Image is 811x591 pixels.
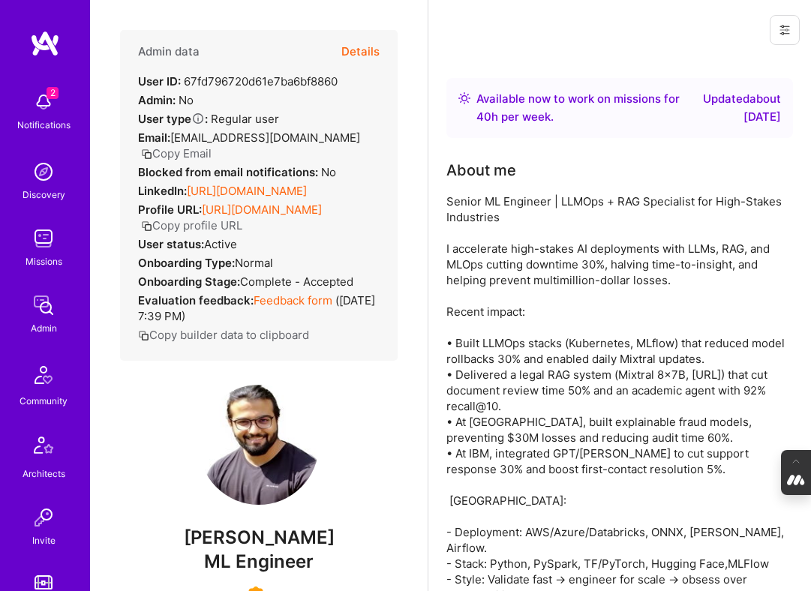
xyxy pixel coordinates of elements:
h4: Admin data [138,45,200,58]
div: About me [446,159,516,181]
span: Complete - Accepted [240,274,353,289]
span: [EMAIL_ADDRESS][DOMAIN_NAME] [170,130,360,145]
span: 2 [47,87,59,99]
img: bell [29,87,59,117]
i: icon Copy [141,220,152,232]
strong: Blocked from email notifications: [138,165,321,179]
img: Availability [458,92,470,104]
strong: Admin: [138,93,176,107]
strong: Onboarding Stage: [138,274,240,289]
div: Architects [23,466,65,481]
span: Active [204,237,237,251]
i: Help [191,112,205,125]
div: 67fd796720d61e7ba6bf8860 [138,73,338,89]
div: Missions [26,253,62,269]
img: admin teamwork [29,290,59,320]
a: [URL][DOMAIN_NAME] [187,184,307,198]
div: ( [DATE] 7:39 PM ) [138,292,380,324]
strong: User type : [138,112,208,126]
a: [URL][DOMAIN_NAME] [202,202,322,217]
strong: Profile URL: [138,202,202,217]
button: Details [341,30,380,73]
div: No [138,164,336,180]
strong: Onboarding Type: [138,256,235,270]
img: Invite [29,502,59,532]
a: Feedback form [254,293,332,307]
div: Available now to work on missions for h per week . [476,90,686,126]
span: 40 [476,109,491,124]
strong: LinkedIn: [138,184,187,198]
span: ML Engineer [204,550,314,572]
div: Regular user [138,111,279,127]
strong: Evaluation feedback: [138,293,254,307]
img: discovery [29,157,59,187]
button: Copy profile URL [141,217,242,233]
div: Notifications [17,117,71,133]
div: Discovery [23,187,65,202]
div: Invite [32,532,56,548]
div: Updated about [DATE] [692,90,781,126]
strong: Email: [138,130,170,145]
button: Copy builder data to clipboard [138,327,309,343]
span: normal [235,256,273,270]
img: Architects [26,430,62,466]
div: No [138,92,194,108]
img: tokens [35,575,53,589]
strong: User ID: [138,74,181,88]
div: Community [20,393,68,409]
button: Copy Email [141,145,212,161]
i: icon Copy [138,330,149,341]
img: logo [30,30,60,57]
div: Admin [31,320,57,336]
strong: User status: [138,237,204,251]
i: icon Copy [141,148,152,160]
img: Community [26,357,62,393]
span: [PERSON_NAME] [120,526,398,549]
img: User Avatar [199,385,319,505]
img: teamwork [29,223,59,253]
